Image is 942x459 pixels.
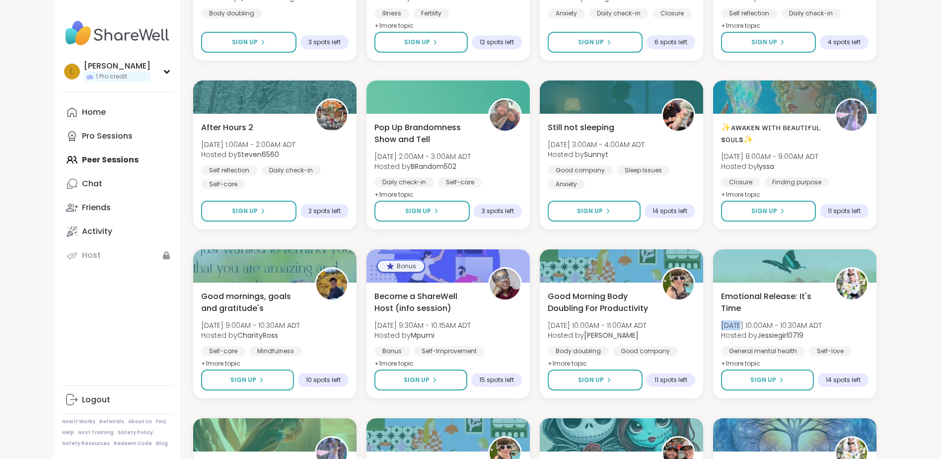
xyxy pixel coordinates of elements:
div: Body doubling [548,346,609,356]
div: Good company [613,346,678,356]
span: 3 spots left [482,207,514,215]
button: Sign Up [374,32,468,53]
div: Good company [548,165,613,175]
div: Body doubling [201,8,262,18]
span: Good mornings, goals and gratitude's [201,291,304,314]
span: Still not sleeping [548,122,614,134]
span: Sign Up [578,38,604,47]
span: Sign Up [232,38,258,47]
a: Blog [156,440,168,447]
div: Daily check-in [261,165,321,175]
div: Self-love [809,346,852,356]
a: Host Training [78,429,114,436]
span: Hosted by [201,150,295,159]
b: [PERSON_NAME] [584,330,639,340]
div: Daily check-in [589,8,649,18]
span: Hosted by [374,161,471,171]
button: Sign Up [374,370,467,390]
b: BRandom502 [411,161,456,171]
div: Bonus [378,261,424,272]
div: Self-Improvement [414,346,485,356]
span: Pop Up Brandomness Show and Tell [374,122,477,146]
b: Sunnyt [584,150,608,159]
span: 15 spots left [479,376,514,384]
span: [DATE] 9:00AM - 10:30AM ADT [201,320,300,330]
img: ShareWell Nav Logo [62,16,173,51]
span: Sign Up [751,38,777,47]
img: CharityRoss [316,269,347,300]
span: Sign Up [751,207,777,216]
span: 14 spots left [652,207,687,215]
div: General mental health [721,346,805,356]
span: 6 spots left [654,38,687,46]
b: lyssa [757,161,774,171]
span: 11 spots left [828,207,861,215]
a: Activity [62,220,173,243]
span: [DATE] 3:00AM - 4:00AM ADT [548,140,645,150]
span: Sign Up [232,207,258,216]
span: 1 Pro credit [96,73,127,81]
img: Sunnyt [663,100,694,131]
img: Mpumi [490,269,520,300]
span: Hosted by [721,161,818,171]
div: Self reflection [201,165,257,175]
div: Finding purpose [764,177,829,187]
button: Sign Up [548,370,643,390]
a: About Us [128,418,152,425]
div: Illness [374,8,409,18]
b: CharityRoss [237,330,278,340]
span: 11 spots left [654,376,687,384]
span: 14 spots left [826,376,861,384]
img: lyssa [836,100,867,131]
a: FAQ [156,418,166,425]
span: Hosted by [374,330,471,340]
span: 12 spots left [480,38,514,46]
span: Hosted by [201,330,300,340]
button: Sign Up [201,370,294,390]
a: Safety Resources [62,440,110,447]
b: Steven6560 [237,150,279,159]
a: Logout [62,388,173,412]
div: Sleep Issues [617,165,670,175]
span: Sign Up [750,376,776,384]
span: Hosted by [548,330,647,340]
span: [DATE] 1:00AM - 2:00AM ADT [201,140,295,150]
span: 3 spots left [308,38,341,46]
span: Sign Up [404,38,430,47]
b: Mpumi [411,330,435,340]
span: Sign Up [577,207,603,216]
a: Help [62,429,74,436]
img: Steven6560 [316,100,347,131]
div: Self-care [201,179,245,189]
div: [PERSON_NAME] [84,61,150,72]
button: Sign Up [201,32,296,53]
div: Bonus [374,346,410,356]
div: Home [82,107,106,118]
img: Adrienne_QueenOfTheDawn [663,269,694,300]
span: [DATE] 10:00AM - 10:30AM ADT [721,320,822,330]
a: How It Works [62,418,95,425]
span: l [70,65,73,78]
span: [DATE] 8:00AM - 9:00AM ADT [721,152,818,161]
div: Daily check-in [781,8,841,18]
div: Mindfulness [249,346,302,356]
span: [DATE] 2:00AM - 3:00AM ADT [374,152,471,161]
div: Closure [721,177,760,187]
a: Redeem Code [114,440,152,447]
div: Self reflection [721,8,777,18]
a: Host [62,243,173,267]
a: Chat [62,172,173,196]
div: Anxiety [548,8,585,18]
button: Sign Up [721,32,816,53]
div: Pro Sessions [82,131,133,142]
div: Fertility [413,8,449,18]
div: Anxiety [548,179,585,189]
div: Friends [82,202,111,213]
div: Chat [82,178,102,189]
b: Jessiegirl0719 [757,330,803,340]
button: Sign Up [548,201,641,222]
span: Good Morning Body Doubling For Productivity [548,291,651,314]
span: 4 spots left [828,38,861,46]
button: Sign Up [201,201,296,222]
span: After Hours 2 [201,122,253,134]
